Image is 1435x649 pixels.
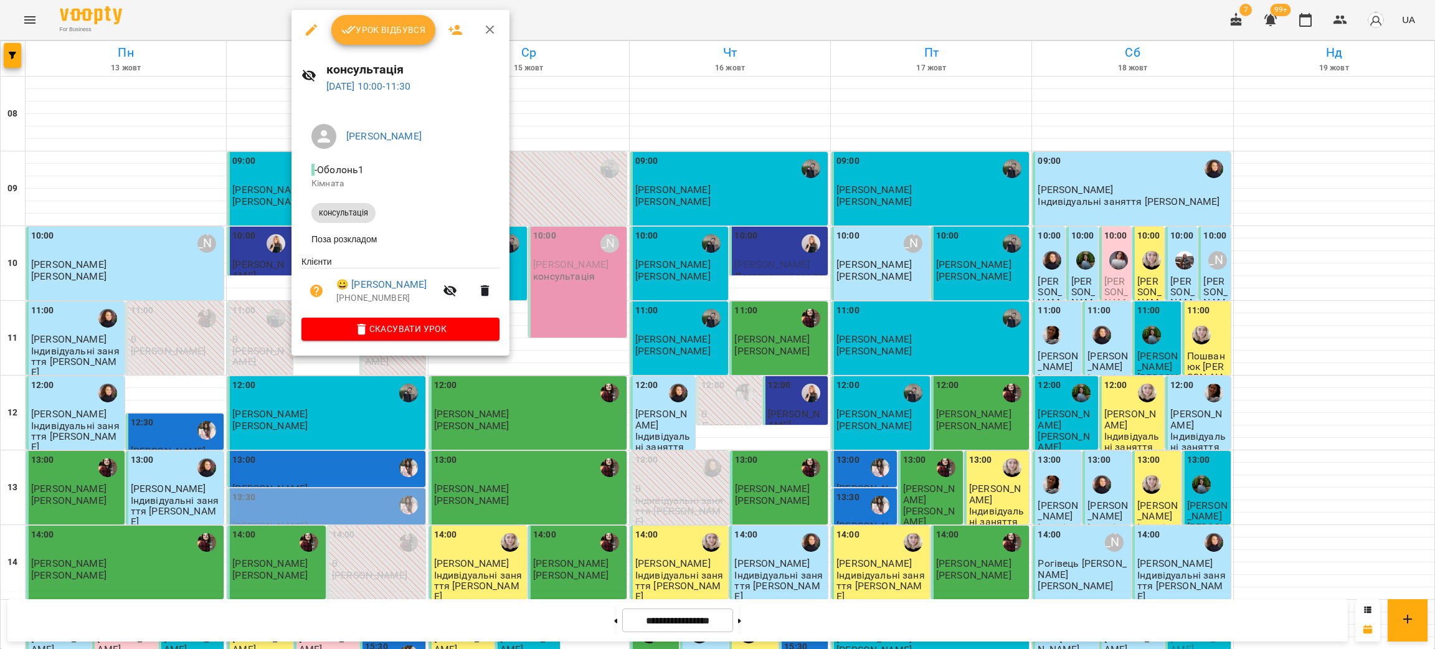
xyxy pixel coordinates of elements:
[326,80,411,92] a: [DATE] 10:00-11:30
[301,228,500,250] li: Поза розкладом
[336,292,435,305] p: [PHONE_NUMBER]
[301,276,331,306] button: Візит ще не сплачено. Додати оплату?
[311,178,490,190] p: Кімната
[331,15,436,45] button: Урок відбувся
[311,164,367,176] span: - Оболонь1
[346,130,422,142] a: [PERSON_NAME]
[326,60,500,79] h6: консультація
[301,318,500,340] button: Скасувати Урок
[341,22,426,37] span: Урок відбувся
[336,277,427,292] a: 😀 [PERSON_NAME]
[311,321,490,336] span: Скасувати Урок
[301,255,500,318] ul: Клієнти
[311,207,376,219] span: консультація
